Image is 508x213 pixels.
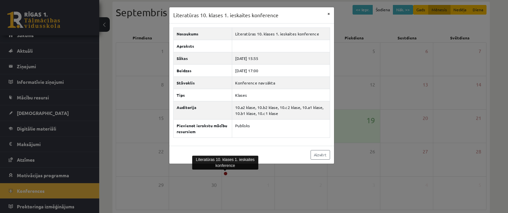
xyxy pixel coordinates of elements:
[232,89,330,101] td: Klases
[173,11,278,19] h3: Literatūras 10. klases 1. ieskaites konference
[173,119,232,137] th: Pievienot ierakstu mācību resursiem
[173,27,232,40] th: Nosaukums
[173,64,232,77] th: Beidzas
[173,40,232,52] th: Apraksts
[311,150,330,160] a: Aizvērt
[232,52,330,64] td: [DATE] 15:55
[232,77,330,89] td: Konference nav sākta
[173,77,232,89] th: Stāvoklis
[232,27,330,40] td: Literatūras 10. klases 1. ieskaites konference
[192,156,258,170] div: Literatūras 10. klases 1. ieskaites konference
[173,89,232,101] th: Tips
[232,119,330,137] td: Publisks
[232,101,330,119] td: 10.a2 klase, 10.b2 klase, 10.c2 klase, 10.a1 klase, 10.b1 klase, 10.c1 klase
[323,7,334,20] button: ×
[232,64,330,77] td: [DATE] 17:00
[173,52,232,64] th: Sākas
[173,101,232,119] th: Auditorija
